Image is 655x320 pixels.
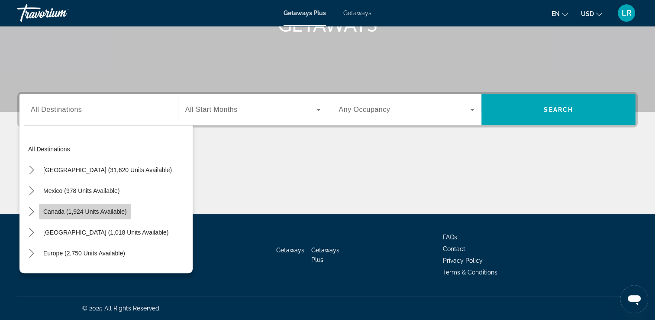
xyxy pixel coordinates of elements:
[24,183,39,199] button: Toggle Mexico (978 units available) submenu
[284,10,326,16] a: Getaways Plus
[24,225,39,240] button: Toggle Caribbean & Atlantic Islands (1,018 units available) submenu
[276,247,304,254] a: Getaways
[39,162,176,178] button: Select destination: United States (31,620 units available)
[39,225,173,240] button: Select destination: Caribbean & Atlantic Islands (1,018 units available)
[24,163,39,178] button: Toggle United States (31,620 units available) submenu
[481,94,636,125] button: Search
[39,266,168,282] button: Select destination: Australia (197 units available)
[19,121,193,273] div: Destination options
[43,229,168,236] span: [GEOGRAPHIC_DATA] (1,018 units available)
[443,269,497,276] a: Terms & Conditions
[311,247,339,263] a: Getaways Plus
[43,250,125,257] span: Europe (2,750 units available)
[622,9,632,17] span: LR
[24,246,39,261] button: Toggle Europe (2,750 units available) submenu
[43,208,127,215] span: Canada (1,924 units available)
[82,305,161,312] span: © 2025 All Rights Reserved.
[39,183,124,199] button: Select destination: Mexico (978 units available)
[43,187,119,194] span: Mexico (978 units available)
[43,167,172,173] span: [GEOGRAPHIC_DATA] (31,620 units available)
[24,204,39,219] button: Toggle Canada (1,924 units available) submenu
[39,204,131,219] button: Select destination: Canada (1,924 units available)
[443,257,483,264] a: Privacy Policy
[443,245,465,252] a: Contact
[28,146,70,153] span: All destinations
[19,94,636,125] div: Search widget
[31,106,82,113] span: All Destinations
[544,106,573,113] span: Search
[581,7,602,20] button: Change currency
[185,106,238,113] span: All Start Months
[24,141,193,157] button: Select destination: All destinations
[24,267,39,282] button: Toggle Australia (197 units available) submenu
[31,105,167,115] input: Select destination
[581,10,594,17] span: USD
[443,234,457,241] a: FAQs
[39,245,129,261] button: Select destination: Europe (2,750 units available)
[615,4,638,22] button: User Menu
[552,10,560,17] span: en
[343,10,371,16] a: Getaways
[620,285,648,313] iframe: Bouton de lancement de la fenêtre de messagerie
[17,2,104,24] a: Travorium
[552,7,568,20] button: Change language
[339,106,390,113] span: Any Occupancy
